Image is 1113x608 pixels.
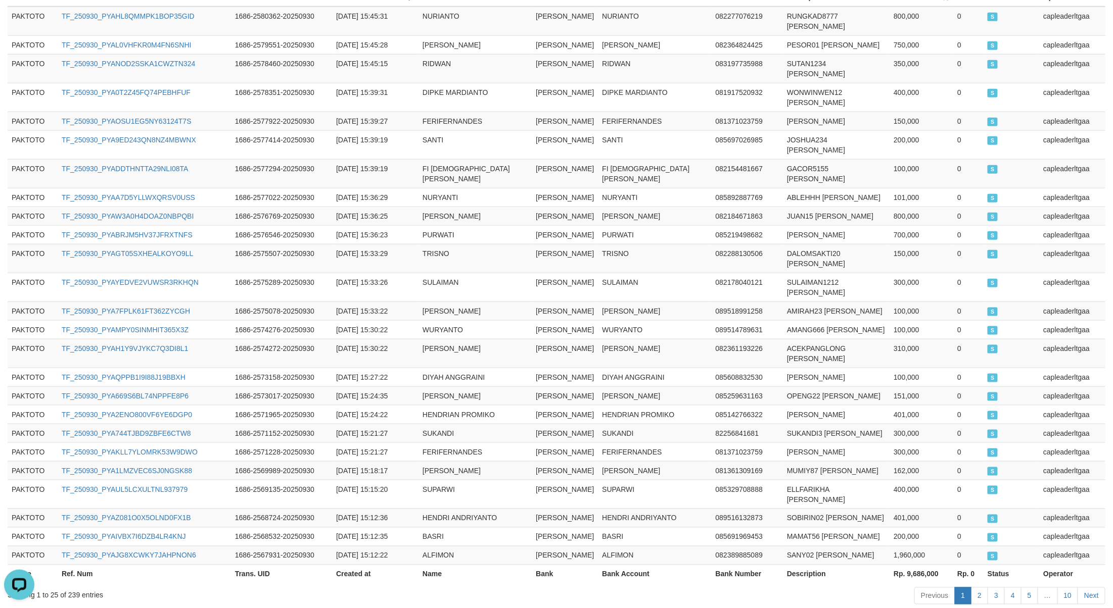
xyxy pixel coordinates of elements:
[953,7,984,36] td: 0
[1021,587,1038,604] a: 5
[62,231,193,239] a: TF_250930_PYABRJM5HV37JFRXTNFS
[988,308,998,316] span: SUCCESS
[419,442,532,461] td: FERIFERNANDES
[598,130,711,159] td: SANTI
[1039,386,1105,405] td: capleaderltgaa
[8,130,58,159] td: PAKTOTO
[1039,54,1105,83] td: capleaderltgaa
[1057,587,1079,604] a: 10
[783,244,890,273] td: DALOMSAKTI20 [PERSON_NAME]
[712,207,783,225] td: 082184671863
[953,368,984,386] td: 0
[1039,225,1105,244] td: capleaderltgaa
[532,424,598,442] td: [PERSON_NAME]
[231,188,332,207] td: 1686-2577022-20250930
[332,207,419,225] td: [DATE] 15:36:25
[231,207,332,225] td: 1686-2576769-20250930
[783,320,890,339] td: AMANG666 [PERSON_NAME]
[419,83,532,112] td: DIPKE MARDIANTO
[231,320,332,339] td: 1686-2574276-20250930
[231,405,332,424] td: 1686-2571965-20250930
[988,60,998,69] span: SUCCESS
[62,429,191,437] a: TF_250930_PYA744TJBD9ZBFE6CTW8
[712,112,783,130] td: 081371023759
[8,207,58,225] td: PAKTOTO
[62,344,188,352] a: TF_250930_PYAH1Y9VJYKC7Q3DI8L1
[914,587,955,604] a: Previous
[332,320,419,339] td: [DATE] 15:30:22
[1039,7,1105,36] td: capleaderltgaa
[419,368,532,386] td: DIYAH ANGGRAINI
[332,442,419,461] td: [DATE] 15:21:27
[712,7,783,36] td: 082277076219
[988,448,998,457] span: SUCCESS
[971,587,988,604] a: 2
[712,339,783,368] td: 082361193226
[988,118,998,126] span: SUCCESS
[62,193,195,201] a: TF_250930_PYAA7D5YLLWXQRSV0USS
[783,386,890,405] td: OPENG22 [PERSON_NAME]
[712,405,783,424] td: 085142766322
[1039,424,1105,442] td: capleaderltgaa
[953,339,984,368] td: 0
[988,411,998,420] span: SUCCESS
[598,339,711,368] td: [PERSON_NAME]
[62,533,186,541] a: TF_250930_PYAIVBX7I6DZB4LR4KNJ
[8,188,58,207] td: PAKTOTO
[332,130,419,159] td: [DATE] 15:39:19
[332,368,419,386] td: [DATE] 15:27:22
[62,41,192,49] a: TF_250930_PYAL0VHFKR0M4FN6SNHI
[1039,35,1105,54] td: capleaderltgaa
[598,35,711,54] td: [PERSON_NAME]
[419,480,532,509] td: SUPARWI
[231,301,332,320] td: 1686-2575078-20250930
[1039,442,1105,461] td: capleaderltgaa
[783,368,890,386] td: [PERSON_NAME]
[890,7,953,36] td: 800,000
[953,461,984,480] td: 0
[532,188,598,207] td: [PERSON_NAME]
[988,467,998,476] span: SUCCESS
[712,130,783,159] td: 085697026985
[783,159,890,188] td: GACOR5155 [PERSON_NAME]
[332,424,419,442] td: [DATE] 15:21:27
[712,159,783,188] td: 082154481667
[988,213,998,221] span: SUCCESS
[332,35,419,54] td: [DATE] 15:45:28
[890,207,953,225] td: 800,000
[598,461,711,480] td: [PERSON_NAME]
[532,159,598,188] td: [PERSON_NAME]
[332,339,419,368] td: [DATE] 15:30:22
[62,278,199,286] a: TF_250930_PYAYEDVE2VUWSR3RKHQN
[890,225,953,244] td: 700,000
[783,424,890,442] td: SUKANDI3 [PERSON_NAME]
[890,424,953,442] td: 300,000
[532,320,598,339] td: [PERSON_NAME]
[988,392,998,401] span: SUCCESS
[712,54,783,83] td: 083197735988
[953,83,984,112] td: 0
[712,244,783,273] td: 082288130506
[532,130,598,159] td: [PERSON_NAME]
[332,480,419,509] td: [DATE] 15:15:20
[988,165,998,174] span: SUCCESS
[419,301,532,320] td: [PERSON_NAME]
[598,405,711,424] td: HENDRIAN PROMIKO
[598,225,711,244] td: PURWATI
[419,159,532,188] td: FI [DEMOGRAPHIC_DATA] [PERSON_NAME]
[419,386,532,405] td: [PERSON_NAME]
[62,117,192,125] a: TF_250930_PYAOSU1EG5NY63124T7S
[8,405,58,424] td: PAKTOTO
[988,326,998,335] span: SUCCESS
[953,159,984,188] td: 0
[1039,320,1105,339] td: capleaderltgaa
[890,35,953,54] td: 750,000
[712,442,783,461] td: 081371023759
[1004,587,1022,604] a: 4
[62,485,188,493] a: TF_250930_PYAUL5LCXULTNL937979
[62,551,196,560] a: TF_250930_PYAJG8XCWKY7JAHPNON6
[8,320,58,339] td: PAKTOTO
[532,461,598,480] td: [PERSON_NAME]
[532,7,598,36] td: [PERSON_NAME]
[8,273,58,301] td: PAKTOTO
